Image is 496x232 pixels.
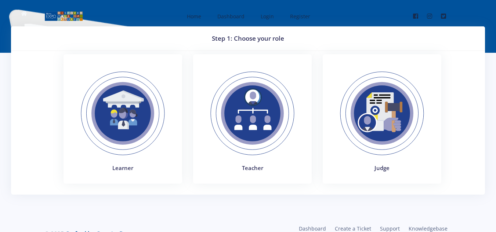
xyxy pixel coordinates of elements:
span: Register [290,13,310,20]
a: Register [283,7,316,26]
h3: Step 1: Choose your role [20,34,476,43]
img: Learner [72,63,173,164]
a: Teacher Teacher [188,54,317,195]
a: Login [253,7,280,26]
a: Dashboard [210,7,250,26]
img: logo01.png [44,11,83,22]
a: Home [180,7,207,26]
h4: Teacher [202,164,303,172]
img: Judges [332,63,432,164]
span: Knowledgebase [409,225,448,232]
h4: Learner [72,164,173,172]
a: Learner Learner [58,54,188,195]
span: Login [261,13,274,20]
img: Teacher [202,63,303,164]
h4: Judge [332,164,432,172]
span: Home [187,13,201,20]
span: Dashboard [217,13,245,20]
a: Judges Judge [317,54,447,195]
